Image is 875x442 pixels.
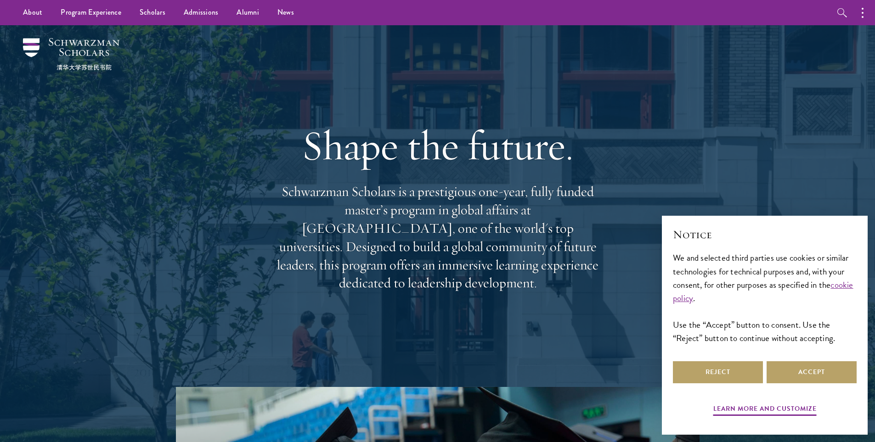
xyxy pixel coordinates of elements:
p: Schwarzman Scholars is a prestigious one-year, fully funded master’s program in global affairs at... [272,183,603,292]
button: Learn more and customize [713,403,817,417]
h2: Notice [673,227,857,242]
h1: Shape the future. [272,120,603,171]
button: Reject [673,361,763,383]
a: cookie policy [673,278,853,305]
div: We and selected third parties use cookies or similar technologies for technical purposes and, wit... [673,251,857,344]
img: Schwarzman Scholars [23,38,119,70]
button: Accept [767,361,857,383]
